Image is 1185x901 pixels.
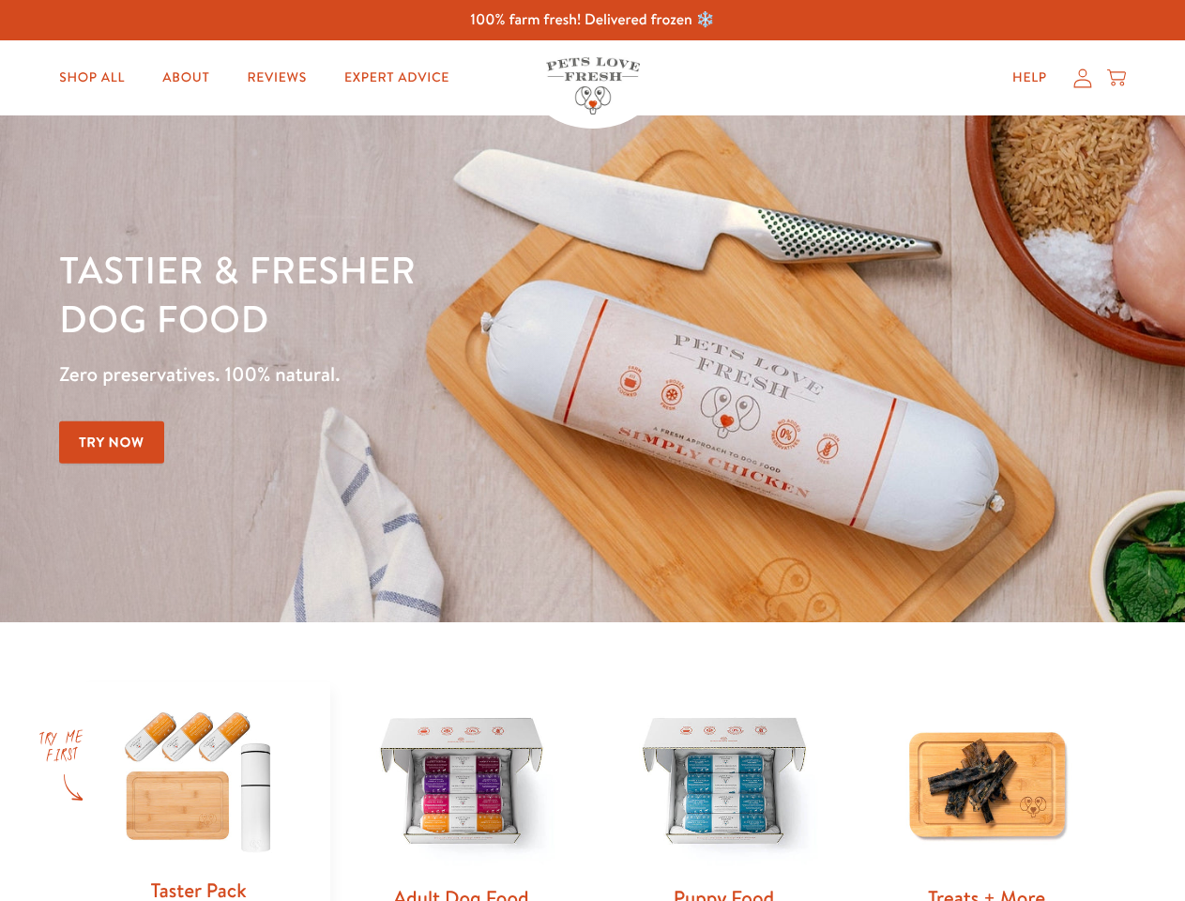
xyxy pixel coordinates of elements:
h1: Tastier & fresher dog food [59,245,770,343]
a: Try Now [59,421,164,464]
a: Expert Advice [329,59,464,97]
a: Shop All [44,59,140,97]
a: Help [997,59,1062,97]
a: Reviews [232,59,321,97]
img: Pets Love Fresh [546,57,640,115]
p: Zero preservatives. 100% natural. [59,358,770,391]
a: About [147,59,224,97]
